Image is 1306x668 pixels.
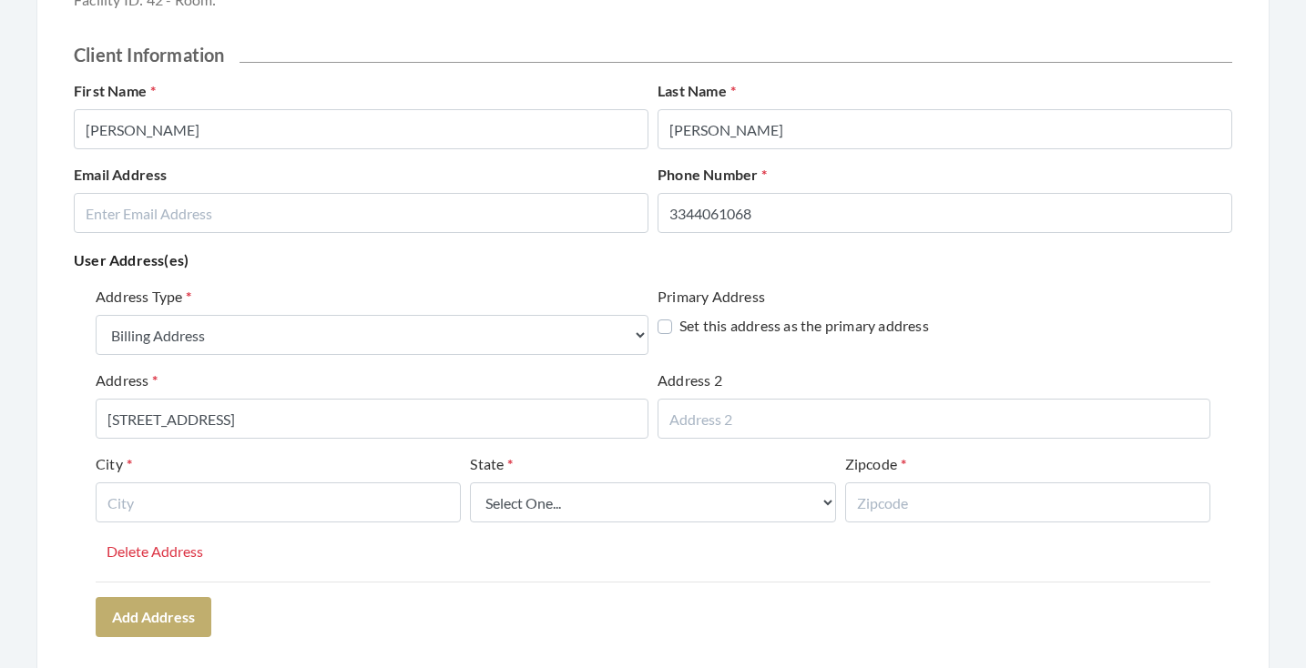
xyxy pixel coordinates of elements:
[74,164,168,186] label: Email Address
[658,286,765,308] label: Primary Address
[845,482,1210,522] input: Zipcode
[74,44,1232,66] h2: Client Information
[658,109,1232,149] input: Enter Last Name
[658,193,1232,233] input: Enter Phone Number
[96,537,214,566] button: Delete Address
[96,399,648,439] input: Address
[845,453,907,475] label: Zipcode
[470,453,513,475] label: State
[74,109,648,149] input: Enter First Name
[658,369,722,391] label: Address 2
[74,193,648,233] input: Enter Email Address
[658,164,768,186] label: Phone Number
[96,597,211,637] button: Add Address
[74,248,1232,273] p: User Address(es)
[96,369,158,391] label: Address
[658,399,1210,439] input: Address 2
[96,482,461,522] input: City
[96,286,192,308] label: Address Type
[658,80,736,102] label: Last Name
[74,80,156,102] label: First Name
[658,315,929,337] label: Set this address as the primary address
[96,453,132,475] label: City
